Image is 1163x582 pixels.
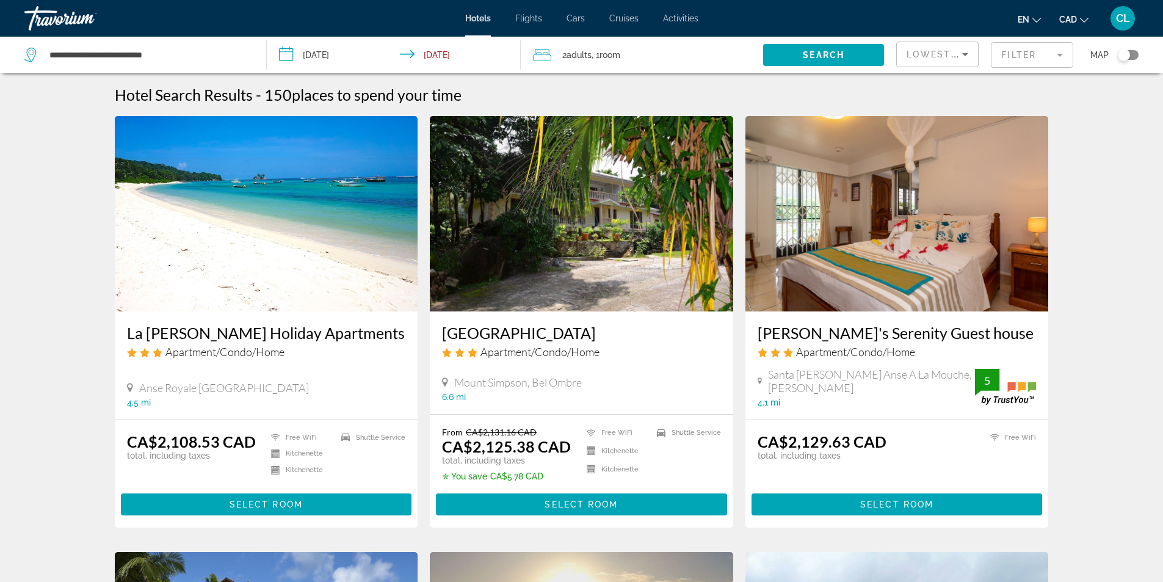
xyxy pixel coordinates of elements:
[1090,46,1109,64] span: Map
[763,44,884,66] button: Search
[592,46,620,64] span: , 1
[562,46,592,64] span: 2
[265,432,335,443] li: Free WiFi
[1018,10,1041,28] button: Change language
[442,471,487,481] span: ✮ You save
[1059,10,1089,28] button: Change currency
[758,324,1037,342] a: [PERSON_NAME]'s Serenity Guest house
[442,471,571,481] p: CA$5.78 CAD
[24,2,147,34] a: Travorium
[984,432,1036,443] li: Free WiFi
[758,451,886,460] p: total, including taxes
[907,47,968,62] mat-select: Sort by
[768,368,976,395] span: Santa [PERSON_NAME] Anse A La Mouche, [PERSON_NAME]
[256,85,261,104] span: -
[127,324,406,342] a: La [PERSON_NAME] Holiday Apartments
[127,398,151,407] span: 4.5 mi
[442,437,571,456] ins: CA$2,125.38 CAD
[115,85,253,104] h1: Hotel Search Results
[127,432,256,451] ins: CA$2,108.53 CAD
[752,493,1043,515] button: Select Room
[230,500,303,509] span: Select Room
[442,324,721,342] a: [GEOGRAPHIC_DATA]
[581,463,651,475] li: Kitchenette
[139,381,309,395] span: Anse Royale [GEOGRAPHIC_DATA]
[567,50,592,60] span: Adults
[907,49,985,59] span: Lowest Price
[436,493,727,515] button: Select Room
[663,13,698,23] a: Activities
[430,116,733,311] img: Hotel image
[264,85,462,104] h2: 150
[651,427,721,439] li: Shuttle Service
[803,50,844,60] span: Search
[121,496,412,509] a: Select Room
[515,13,542,23] a: Flights
[545,500,618,509] span: Select Room
[796,345,915,358] span: Apartment/Condo/Home
[1018,15,1029,24] span: en
[1107,5,1139,31] button: User Menu
[454,376,582,389] span: Mount Simpson, Bel Ombre
[442,456,571,465] p: total, including taxes
[860,500,933,509] span: Select Room
[465,13,491,23] a: Hotels
[752,496,1043,509] a: Select Room
[292,85,462,104] span: places to spend your time
[567,13,585,23] a: Cars
[466,427,537,437] del: CA$2,131.16 CAD
[1059,15,1077,24] span: CAD
[480,345,600,358] span: Apartment/Condo/Home
[609,13,639,23] a: Cruises
[265,449,335,459] li: Kitchenette
[975,373,999,388] div: 5
[442,345,721,358] div: 3 star Apartment
[115,116,418,311] img: Hotel image
[442,427,463,437] span: From
[975,369,1036,405] img: trustyou-badge.svg
[335,432,405,443] li: Shuttle Service
[267,37,521,73] button: Check-in date: Jul 5, 2026 Check-out date: Jul 19, 2026
[758,345,1037,358] div: 3 star Apartment
[127,345,406,358] div: 3 star Apartment
[127,451,256,460] p: total, including taxes
[436,496,727,509] a: Select Room
[600,50,620,60] span: Room
[1109,49,1139,60] button: Toggle map
[758,432,886,451] ins: CA$2,129.63 CAD
[581,445,651,457] li: Kitchenette
[521,37,763,73] button: Travelers: 2 adults, 0 children
[745,116,1049,311] img: Hotel image
[581,427,651,439] li: Free WiFi
[991,42,1073,68] button: Filter
[1116,12,1130,24] span: CL
[442,392,466,402] span: 6.6 mi
[265,465,335,475] li: Kitchenette
[121,493,412,515] button: Select Room
[758,398,780,407] span: 4.1 mi
[165,345,284,358] span: Apartment/Condo/Home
